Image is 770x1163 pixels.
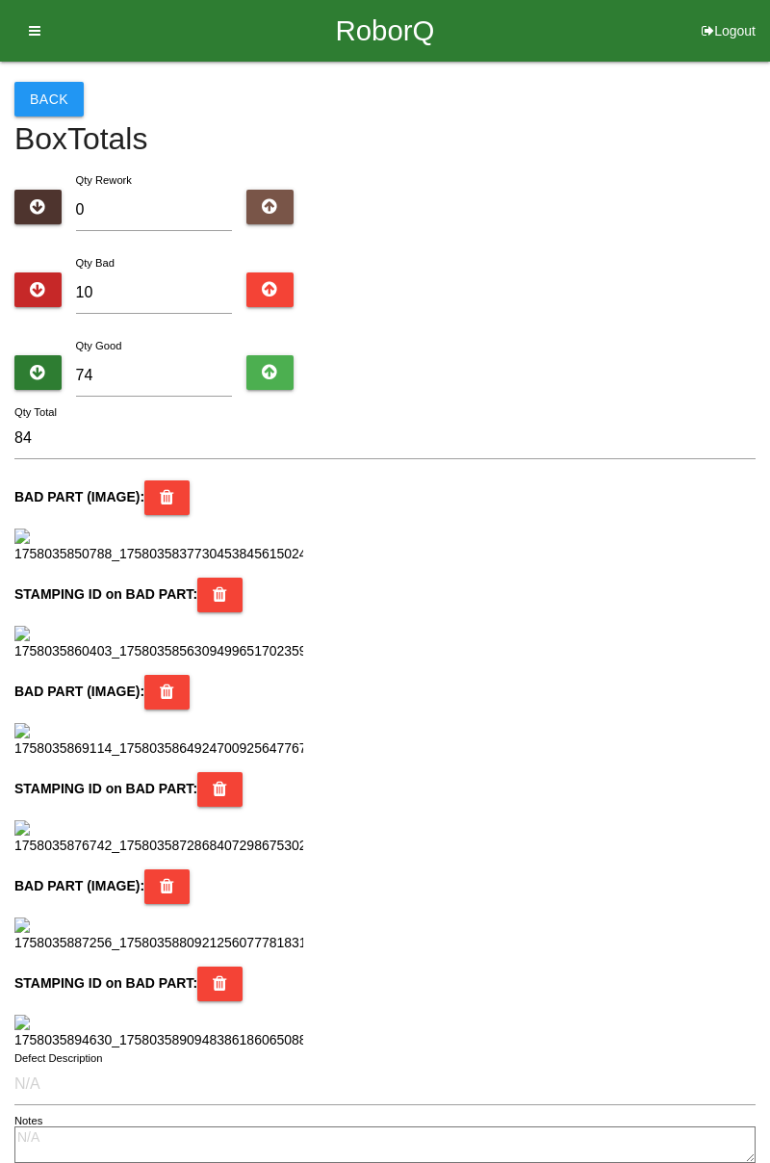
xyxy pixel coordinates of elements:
img: 1758035850788_17580358377304538456150246699304.jpg [14,529,303,564]
img: 1758035860403_1758035856309499651702359901511.jpg [14,626,303,661]
b: STAMPING ID on BAD PART : [14,781,197,796]
b: STAMPING ID on BAD PART : [14,586,197,602]
h4: Box Totals [14,122,756,156]
b: BAD PART (IMAGE) : [14,878,144,893]
img: 1758035876742_17580358728684072986753028511572.jpg [14,820,303,856]
label: Qty Bad [76,257,115,269]
b: STAMPING ID on BAD PART : [14,975,197,991]
label: Qty Rework [76,174,132,186]
img: 1758035894630_17580358909483861860650889277690.jpg [14,1015,303,1050]
input: N/A [14,1064,756,1105]
label: Notes [14,1113,42,1129]
label: Qty Good [76,340,122,351]
b: BAD PART (IMAGE) : [14,684,144,699]
label: Qty Total [14,404,57,421]
b: BAD PART (IMAGE) : [14,489,144,504]
button: Back [14,82,84,116]
img: 1758035887256_17580358809212560777818315950321.jpg [14,917,303,953]
img: 1758035869114_17580358649247009256477679331794.jpg [14,723,303,759]
label: Defect Description [14,1050,103,1067]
